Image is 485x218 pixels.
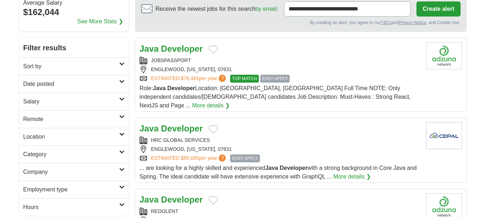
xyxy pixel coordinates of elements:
[219,75,226,82] span: ?
[398,20,426,25] a: Privacy Notice
[23,80,119,88] h2: Date posted
[280,165,307,171] strong: Developer
[209,45,218,54] button: Add to favorite jobs
[140,136,420,144] div: HRC GLOBAL SERVICES
[161,124,203,133] strong: Developer
[23,168,119,176] h2: Company
[209,196,218,205] button: Add to favorite jobs
[23,6,125,19] div: $162,044
[260,75,290,83] span: EASY APPLY
[140,145,420,153] div: ENGLEWOOD, [US_STATE], 07631
[23,97,119,106] h2: Salary
[426,122,462,149] img: Company logo
[155,5,278,13] span: Receive the newest jobs for this search :
[19,181,129,198] a: Employment type
[19,145,129,163] a: Category
[23,133,119,141] h2: Location
[151,75,228,83] a: ESTIMATED:$78,491per year?
[265,165,278,171] strong: Java
[161,195,203,204] strong: Developer
[19,57,129,75] a: Sort by
[161,44,203,54] strong: Developer
[230,154,260,162] span: EASY APPLY
[140,85,411,108] span: Role: Location: [GEOGRAPHIC_DATA], [GEOGRAPHIC_DATA] Full Time NOTE: Only independent candidates/...
[167,85,195,91] strong: Developer
[140,124,203,133] a: Java Developer
[19,198,129,216] a: Hours
[19,75,129,93] a: Date posted
[153,85,166,91] strong: Java
[209,125,218,134] button: Add to favorite jobs
[426,42,462,69] img: Company logo
[192,101,230,110] a: More details ❯
[140,66,420,73] div: ENGLEWOOD, [US_STATE], 07631
[23,62,119,71] h2: Sort by
[19,163,129,181] a: Company
[19,110,129,128] a: Remote
[140,44,203,54] a: Java Developer
[23,115,119,124] h2: Remote
[416,1,460,17] button: Create alert
[230,75,258,83] span: TOP MATCH
[219,154,226,162] span: ?
[151,154,228,162] a: ESTIMATED:$89,695per year?
[151,208,178,214] a: REDOLENT
[77,17,123,26] a: See More Stats ❯
[141,19,461,26] div: By creating an alert, you agree to our and , and Cookie Use.
[255,6,277,12] a: by email
[140,195,159,204] strong: Java
[381,20,391,25] a: T&Cs
[19,128,129,145] a: Location
[23,185,119,194] h2: Employment type
[23,203,119,212] h2: Hours
[140,44,159,54] strong: Java
[19,38,129,57] h2: Filter results
[333,172,371,181] a: More details ❯
[19,93,129,110] a: Salary
[23,150,119,159] h2: Category
[140,57,420,64] div: JOBSPASSPORT
[181,155,199,161] span: $89,695
[140,165,417,180] span: ... are looking for a highly skilled and experienced with a strong background in Core Java and Sp...
[140,195,203,204] a: Java Developer
[181,75,199,81] span: $78,491
[140,124,159,133] strong: Java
